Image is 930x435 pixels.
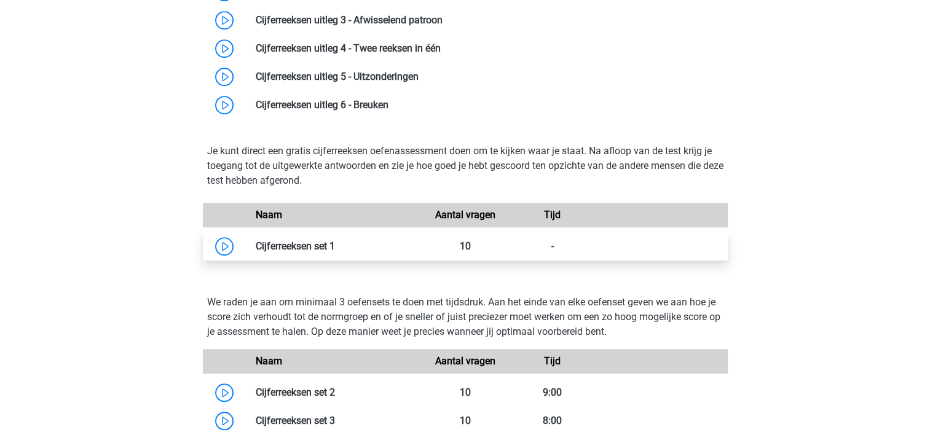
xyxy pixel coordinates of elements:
[246,354,422,369] div: Naam
[246,13,728,28] div: Cijferreeksen uitleg 3 - Afwisselend patroon
[246,41,728,56] div: Cijferreeksen uitleg 4 - Twee reeksen in één
[207,144,723,188] p: Je kunt direct een gratis cijferreeksen oefenassessment doen om te kijken waar je staat. Na afloo...
[246,98,728,112] div: Cijferreeksen uitleg 6 - Breuken
[246,413,422,428] div: Cijferreeksen set 3
[246,69,728,84] div: Cijferreeksen uitleg 5 - Uitzonderingen
[246,385,422,400] div: Cijferreeksen set 2
[509,354,596,369] div: Tijd
[509,208,596,222] div: Tijd
[421,354,508,369] div: Aantal vragen
[246,239,422,254] div: Cijferreeksen set 1
[207,295,723,339] p: We raden je aan om minimaal 3 oefensets te doen met tijdsdruk. Aan het einde van elke oefenset ge...
[246,208,422,222] div: Naam
[421,208,508,222] div: Aantal vragen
